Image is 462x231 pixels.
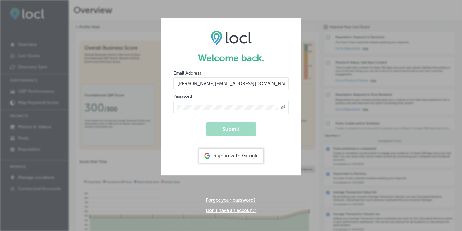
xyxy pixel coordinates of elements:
[206,197,256,203] a: Forgot your password?
[173,52,289,64] h1: Welcome back.
[199,149,263,163] div: Sign in with Google
[206,122,256,136] button: Submit
[173,94,192,99] label: Password
[280,105,285,110] span: Toggle password visibility
[206,208,256,213] a: Don't have an account?
[173,71,201,76] label: Email Address
[211,30,252,45] img: LOCL logo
